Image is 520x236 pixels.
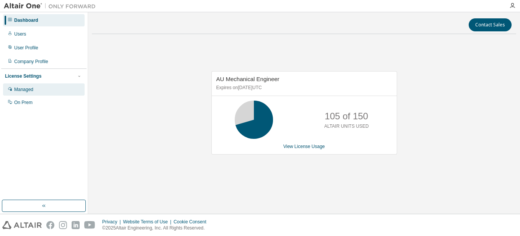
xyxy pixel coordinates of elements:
img: altair_logo.svg [2,221,42,229]
p: ALTAIR UNITS USED [324,123,369,130]
a: View License Usage [283,144,325,149]
img: linkedin.svg [72,221,80,229]
p: Expires on [DATE] UTC [216,85,390,91]
div: Privacy [102,219,123,225]
div: User Profile [14,45,38,51]
img: Altair One [4,2,100,10]
div: Company Profile [14,59,48,65]
img: instagram.svg [59,221,67,229]
div: Website Terms of Use [123,219,173,225]
div: Users [14,31,26,37]
p: © 2025 Altair Engineering, Inc. All Rights Reserved. [102,225,211,231]
img: facebook.svg [46,221,54,229]
span: AU Mechanical Engineer [216,76,280,82]
div: License Settings [5,73,41,79]
button: Contact Sales [469,18,512,31]
div: Managed [14,86,33,93]
img: youtube.svg [84,221,95,229]
p: 105 of 150 [325,110,368,123]
div: Cookie Consent [173,219,211,225]
div: Dashboard [14,17,38,23]
div: On Prem [14,99,33,106]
